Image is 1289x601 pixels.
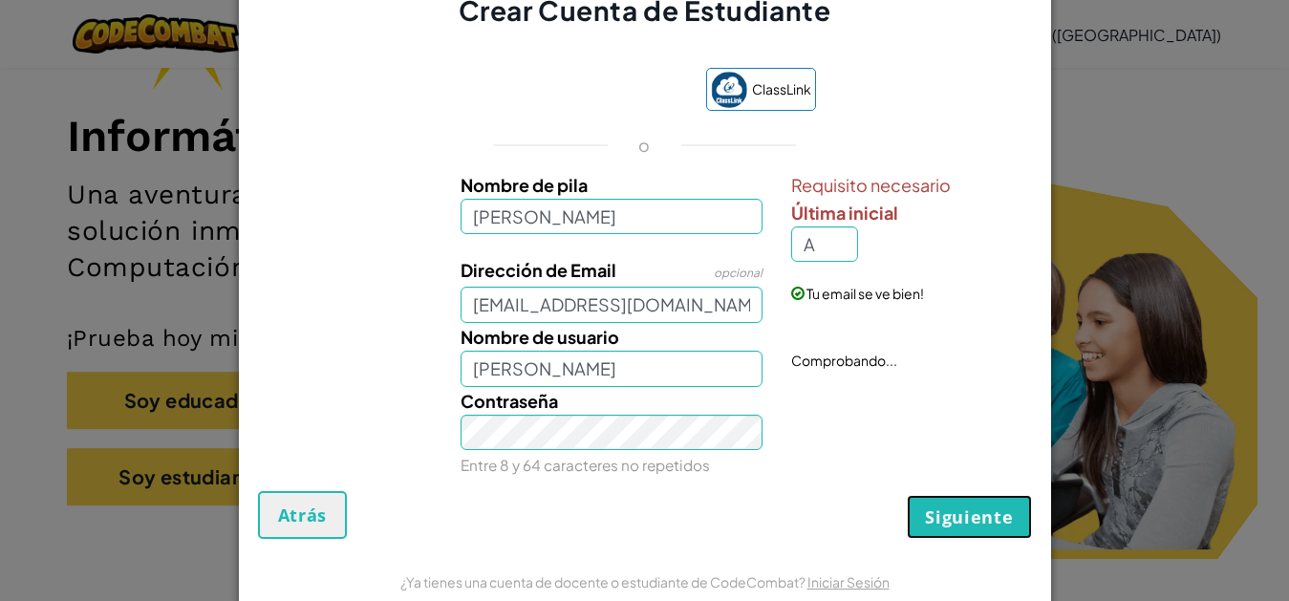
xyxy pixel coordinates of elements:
small: Entre 8 y 64 caracteres no repetidos [461,456,710,474]
span: opcional [714,266,763,280]
span: Contraseña [461,390,558,412]
span: Tu email se ve bien! [806,285,924,302]
span: Nombre de pila [461,174,588,196]
span: Siguiente [925,505,1013,528]
p: o [638,134,650,157]
span: Atrás [278,504,328,526]
span: ClassLink [752,75,811,103]
span: ¿Ya tienes una cuenta de docente o estudiante de CodeCombat? [400,573,807,590]
iframe: Botón Iniciar sesión con Google [464,70,697,112]
button: Siguiente [907,495,1031,539]
img: classlink-logo-small.png [711,72,747,108]
span: Dirección de Email [461,259,616,281]
a: Iniciar Sesión [807,573,890,590]
span: Última inicial [791,202,898,224]
span: Comprobando... [791,352,897,369]
span: Nombre de usuario [461,326,619,348]
span: Requisito necesario [791,171,1027,199]
button: Atrás [258,491,348,539]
